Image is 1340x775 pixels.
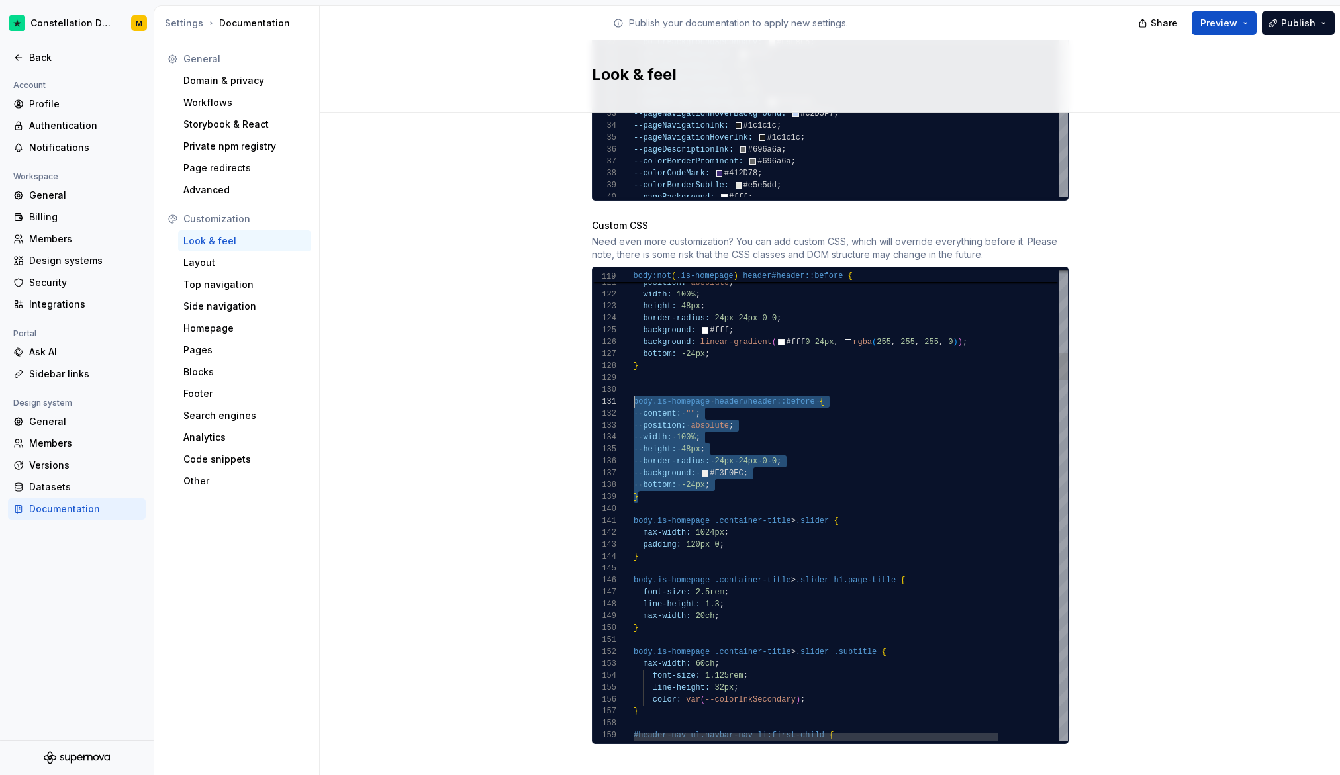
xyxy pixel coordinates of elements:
[8,47,146,68] a: Back
[834,338,838,347] span: ,
[834,516,838,525] span: {
[178,70,311,91] a: Domain & privacy
[643,457,710,466] span: border-radius:
[593,729,616,741] div: 159
[634,492,638,502] span: }
[790,516,795,525] span: >
[44,751,110,764] a: Supernova Logo
[3,9,151,38] button: Constellation Design SystemM
[710,326,729,335] span: #fff
[743,121,776,130] span: #1c1c1c
[29,415,140,428] div: General
[634,576,710,585] span: body.is-homepage
[676,433,695,442] span: 100%
[593,598,616,610] div: 148
[593,467,616,479] div: 137
[593,527,616,539] div: 142
[8,477,146,498] a: Datasets
[29,345,140,359] div: Ask AI
[8,206,146,228] a: Billing
[1262,11,1335,35] button: Publish
[8,228,146,250] a: Members
[757,731,824,740] span: li:first-child
[593,682,616,694] div: 155
[700,445,704,454] span: ;
[757,157,790,166] span: #696a6a
[652,695,681,704] span: color:
[719,600,724,609] span: ;
[136,18,142,28] div: M
[795,576,828,585] span: .slider
[29,51,140,64] div: Back
[593,610,616,622] div: 149
[8,115,146,136] a: Authentication
[593,372,616,384] div: 129
[8,185,146,206] a: General
[724,169,757,178] span: #412D78
[643,278,686,287] span: position:
[183,322,306,335] div: Homepage
[757,169,762,178] span: ;
[634,193,714,202] span: --pageBackground:
[593,167,616,179] div: 38
[592,219,1069,232] div: Custom CSS
[183,234,306,248] div: Look & feel
[183,161,306,175] div: Page redirects
[634,707,638,716] span: }
[743,469,747,478] span: ;
[29,232,140,246] div: Members
[593,384,616,396] div: 130
[8,498,146,520] a: Documentation
[1151,17,1178,30] span: Share
[714,314,734,323] span: 24px
[29,189,140,202] div: General
[593,586,616,598] div: 147
[695,588,724,597] span: 2.5rem
[593,563,616,574] div: 145
[691,421,729,430] span: absolute
[1200,17,1237,30] span: Preview
[8,294,146,315] a: Integrations
[592,235,1069,261] div: Need even more customization? You can add custom CSS, which will override everything before it. P...
[634,623,638,633] span: }
[643,409,681,418] span: content:
[8,395,77,411] div: Design system
[790,576,795,585] span: >
[183,387,306,400] div: Footer
[714,540,719,549] span: 0
[183,453,306,466] div: Code snippets
[714,659,719,668] span: ;
[643,469,695,478] span: background:
[643,612,691,621] span: max-width:
[634,181,729,190] span: --colorBorderSubtle:
[178,136,311,157] a: Private npm registry
[8,455,146,476] a: Versions
[695,528,724,537] span: 1024px
[643,314,710,323] span: border-radius:
[634,647,710,657] span: body.is-homepage
[183,278,306,291] div: Top navigation
[924,338,939,347] span: 255
[671,271,676,281] span: (
[734,683,738,692] span: ;
[8,93,146,114] a: Profile
[743,271,843,281] span: header#header::before
[705,695,796,704] span: --colorInkSecondary
[681,302,700,311] span: 48px
[634,397,710,406] span: body.is-homepage
[729,278,734,287] span: ;
[681,349,705,359] span: -24px
[652,671,700,680] span: font-size:
[183,52,306,66] div: General
[634,169,710,178] span: --colorCodeMark:
[953,338,957,347] span: )
[705,349,710,359] span: ;
[29,502,140,516] div: Documentation
[183,183,306,197] div: Advanced
[643,326,695,335] span: background:
[593,360,616,372] div: 128
[777,314,781,323] span: ;
[29,254,140,267] div: Design systems
[643,290,671,299] span: width:
[593,336,616,348] div: 126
